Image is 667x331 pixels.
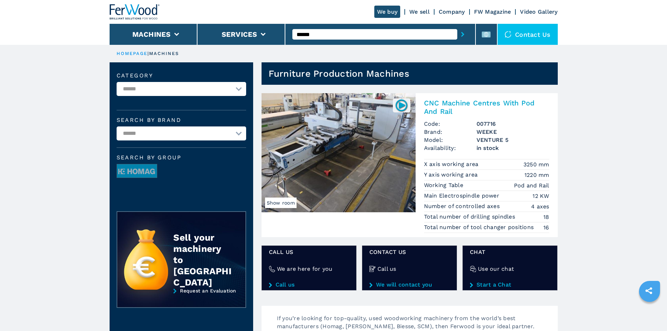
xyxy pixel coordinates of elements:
span: in stock [477,144,549,152]
a: We buy [374,6,401,18]
h2: CNC Machine Centres With Pod And Rail [424,99,549,116]
h4: We are here for you [277,265,333,273]
span: | [147,51,149,56]
a: Start a Chat [470,282,550,288]
a: Company [439,8,465,15]
img: image [117,164,157,178]
label: Search by brand [117,117,246,123]
img: CNC Machine Centres With Pod And Rail WEEKE VENTURE 5 [262,93,416,212]
h3: 007716 [477,120,549,128]
img: We are here for you [269,266,275,272]
img: Ferwood [110,4,160,20]
p: Main Electrospindle power [424,192,501,200]
img: 007716 [395,98,408,112]
span: Brand: [424,128,477,136]
em: 18 [543,213,549,221]
img: Call us [369,266,376,272]
h1: Furniture Production Machines [269,68,409,79]
p: X axis working area [424,160,480,168]
p: Total number of tool changer positions [424,223,536,231]
a: HOMEPAGE [117,51,148,56]
span: Chat [470,248,550,256]
p: Y axis working area [424,171,480,179]
span: Model: [424,136,477,144]
a: We will contact you [369,282,450,288]
button: Machines [132,30,171,39]
a: sharethis [640,282,658,299]
h4: Call us [377,265,396,273]
h3: VENTURE 5 [477,136,549,144]
em: Pod and Rail [514,181,549,189]
button: Services [222,30,257,39]
em: 16 [543,223,549,232]
em: 12 KW [533,192,549,200]
div: Sell your machinery to [GEOGRAPHIC_DATA] [173,232,231,288]
em: 4 axes [531,202,549,211]
a: Request an Evaluation [117,288,246,313]
a: Call us [269,282,349,288]
p: machines [149,50,179,57]
p: Working Table [424,181,465,189]
a: CNC Machine Centres With Pod And Rail WEEKE VENTURE 5Show room007716CNC Machine Centres With Pod ... [262,93,558,237]
img: Use our chat [470,266,476,272]
h4: Use our chat [478,265,514,273]
button: submit-button [457,26,468,42]
h3: WEEKE [477,128,549,136]
div: Contact us [498,24,558,45]
p: Number of controlled axes [424,202,502,210]
span: Show room [265,198,297,208]
p: Total number of drilling spindles [424,213,517,221]
span: Call us [269,248,349,256]
img: Contact us [505,31,512,38]
span: Search by group [117,155,246,160]
a: Video Gallery [520,8,557,15]
label: Category [117,73,246,78]
a: FW Magazine [474,8,511,15]
span: CONTACT US [369,248,450,256]
em: 1220 mm [524,171,549,179]
span: Code: [424,120,477,128]
span: Availability: [424,144,477,152]
a: We sell [409,8,430,15]
em: 3250 mm [523,160,549,168]
iframe: Chat [637,299,662,326]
